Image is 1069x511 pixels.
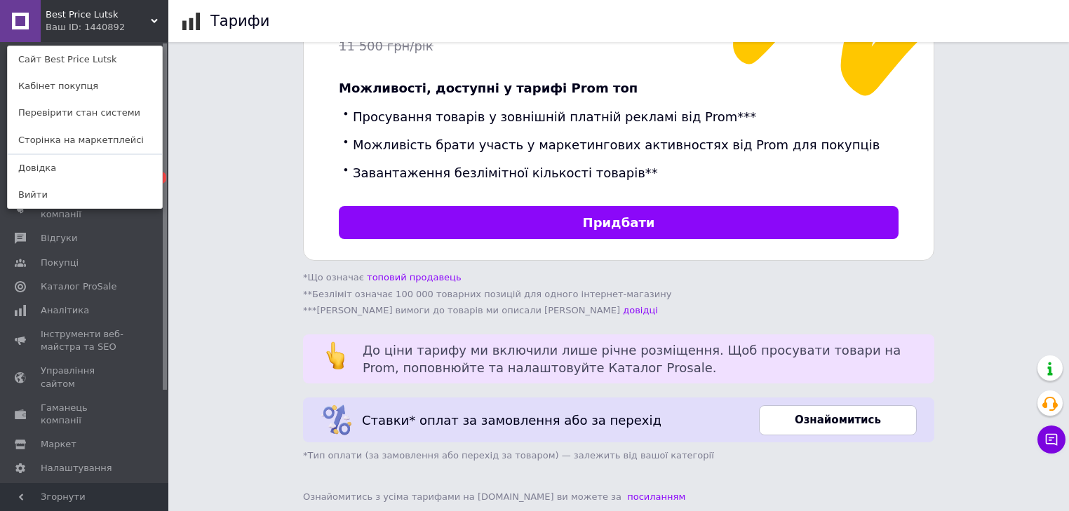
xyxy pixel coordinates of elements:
[339,81,638,95] span: Можливості, доступні у тарифі Prom топ
[41,232,77,245] span: Відгуки
[321,404,351,435] img: Картинка відсотків
[353,165,658,180] span: Завантаження безлімітної кількості товарів**
[303,449,934,462] span: *Тип оплати (за замовлення або перехід за товаром) — залежить від вашої категорії
[41,438,76,451] span: Маркет
[1037,425,1065,454] button: Чат з покупцем
[620,305,658,315] a: довідці
[303,491,685,502] span: Ознайомитись з усіма тарифами на [DOMAIN_NAME] ви можете за
[41,402,130,427] span: Гаманець компанії
[759,405,917,435] a: Ознайомитись
[353,109,756,124] span: Просування товарів у зовнішній платній рекламі від Prom***
[41,462,112,475] span: Налаштування
[353,137,880,152] span: Можливість брати участь у маркетингових активностях від Prom для покупців
[624,491,685,502] a: посиланням
[362,413,661,428] span: Ставки* оплат за замовлення або за перехід
[41,304,89,317] span: Аналітика
[8,46,162,73] a: Сайт Best Price Lutsk
[303,305,658,315] span: ***[PERSON_NAME] вимоги до товарів ми описали [PERSON_NAME]
[41,257,79,269] span: Покупці
[364,272,462,282] a: топовий продавець
[46,21,105,34] div: Ваш ID: 1440892
[8,100,162,126] a: Перевірити стан системи
[326,341,347,369] img: :point_up_2:
[210,13,269,29] h1: Тарифи
[8,182,162,208] a: Вийти
[46,8,151,21] span: Best Price Lutsk
[41,280,116,293] span: Каталог ProSale
[8,73,162,100] a: Кабінет покупця
[303,272,462,282] span: *Що означає
[8,155,162,182] a: Довідка
[363,343,901,375] span: До ціни тарифу ми включили лише річне розміщення. Щоб просувати товари на Prom, поповнюйте та нал...
[339,39,433,53] span: 11 500 грн/рік
[41,364,130,390] span: Управління сайтом
[795,413,881,428] span: Ознайомитись
[8,127,162,154] a: Сторінка на маркетплейсі
[303,289,671,299] span: **Безліміт означає 100 000 товарних позицій для одного інтернет-магазину
[339,206,899,239] a: Придбати
[41,328,130,353] span: Інструменти веб-майстра та SEO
